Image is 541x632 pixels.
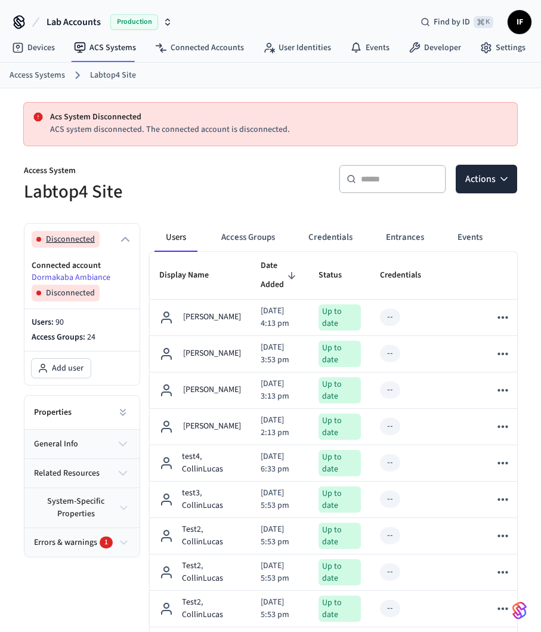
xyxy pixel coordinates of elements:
[182,560,242,585] p: Test2, CollinLucas
[50,124,508,136] p: ACS system disconnected. The connected account is disconnected.
[387,529,393,542] div: --
[10,69,65,82] a: Access Systems
[34,537,97,549] span: Errors & warnings
[64,37,146,58] a: ACS Systems
[34,467,100,480] span: related resources
[387,347,393,360] div: --
[509,11,530,33] span: IF
[456,165,517,193] button: Actions
[100,537,113,548] div: 1
[387,420,393,433] div: --
[32,272,110,283] a: Dormakaba Ambiance
[434,16,470,28] span: Find by ID
[508,10,531,34] button: IF
[182,596,242,621] p: Test2, CollinLucas
[32,331,132,344] p: Access Groups:
[319,414,361,440] div: Up to date
[183,347,241,360] p: [PERSON_NAME]
[182,523,242,548] p: Test2, CollinLucas
[24,180,264,204] h5: Labtop4 Site
[387,384,393,396] div: --
[319,523,361,549] div: Up to date
[182,451,242,476] p: test4, CollinLucas
[254,37,341,58] a: User Identities
[87,331,95,343] span: 24
[159,266,224,285] span: Display Name
[261,560,299,585] p: [DATE] 5:53 pm
[183,384,241,396] p: [PERSON_NAME]
[448,223,492,252] button: Events
[24,528,140,557] button: Errors & warnings1
[319,304,361,331] div: Up to date
[319,377,361,403] div: Up to date
[411,11,503,33] div: Find by ID⌘ K
[32,248,132,301] div: Disconnected
[110,14,158,30] span: Production
[261,451,299,476] p: [DATE] 6:33 pm
[183,311,241,323] p: [PERSON_NAME]
[90,69,136,82] a: Labtop4 Site
[24,459,140,488] button: related resources
[387,493,393,505] div: --
[319,341,361,367] div: Up to date
[319,596,361,622] div: Up to date
[399,37,471,58] a: Developer
[319,266,357,285] span: Status
[512,601,527,620] img: SeamLogoGradient.69752ec5.svg
[46,287,95,299] span: Disconnected
[34,495,118,520] span: system-specific properties
[52,362,84,374] span: Add user
[154,223,197,252] button: Users
[24,430,140,458] button: general info
[212,223,285,252] button: Access Groups
[319,486,361,513] div: Up to date
[261,414,299,439] p: [DATE] 2:13 pm
[380,266,437,285] span: Credentials
[261,523,299,548] p: [DATE] 5:53 pm
[387,602,393,615] div: --
[261,305,299,330] p: [DATE] 4:13 pm
[24,165,264,180] p: Access System
[261,487,299,512] p: [DATE] 5:53 pm
[50,111,508,124] p: Acs System Disconnected
[183,420,241,433] p: [PERSON_NAME]
[376,223,434,252] button: Entrances
[2,37,64,58] a: Devices
[387,311,393,323] div: --
[387,566,393,578] div: --
[146,37,254,58] a: Connected Accounts
[471,37,535,58] a: Settings
[474,16,493,28] span: ⌘ K
[341,37,399,58] a: Events
[34,406,72,418] h2: Properties
[261,341,299,366] p: [DATE] 3:53 pm
[299,223,362,252] button: Credentials
[261,596,299,621] p: [DATE] 5:53 pm
[24,488,140,528] button: system-specific properties
[319,450,361,476] div: Up to date
[34,438,78,451] span: general info
[261,257,299,294] span: Date Added
[319,559,361,585] div: Up to date
[46,233,95,245] span: Disconnected
[32,260,132,272] p: Connected account
[32,231,132,248] button: Disconnected
[261,378,299,403] p: [DATE] 3:13 pm
[32,316,132,329] p: Users:
[32,359,91,378] button: Add user
[55,316,64,328] span: 90
[182,487,242,512] p: test3, CollinLucas
[387,457,393,469] div: --
[47,15,101,29] span: Lab Accounts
